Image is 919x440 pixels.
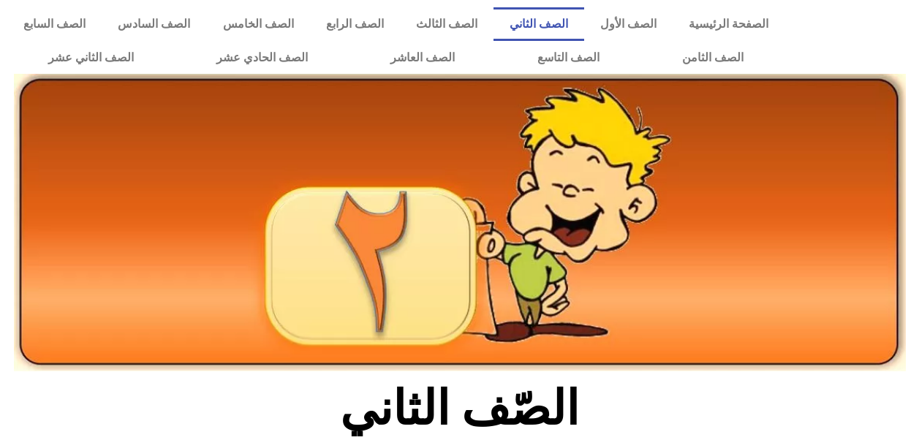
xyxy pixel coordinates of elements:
a: الصف السادس [102,7,206,41]
a: الصف السابع [7,7,102,41]
a: الصفحة الرئيسية [673,7,784,41]
a: الصف التاسع [496,41,641,75]
a: الصف الخامس [206,7,309,41]
a: الصف الثاني [493,7,584,41]
a: الصف الأول [584,7,673,41]
a: الصف الرابع [310,7,400,41]
a: الصف الحادي عشر [175,41,349,75]
h2: الصّف الثاني [218,380,701,437]
a: الصف الثالث [400,7,493,41]
a: الصف الثامن [641,41,785,75]
a: الصف الثاني عشر [7,41,175,75]
a: الصف العاشر [349,41,496,75]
